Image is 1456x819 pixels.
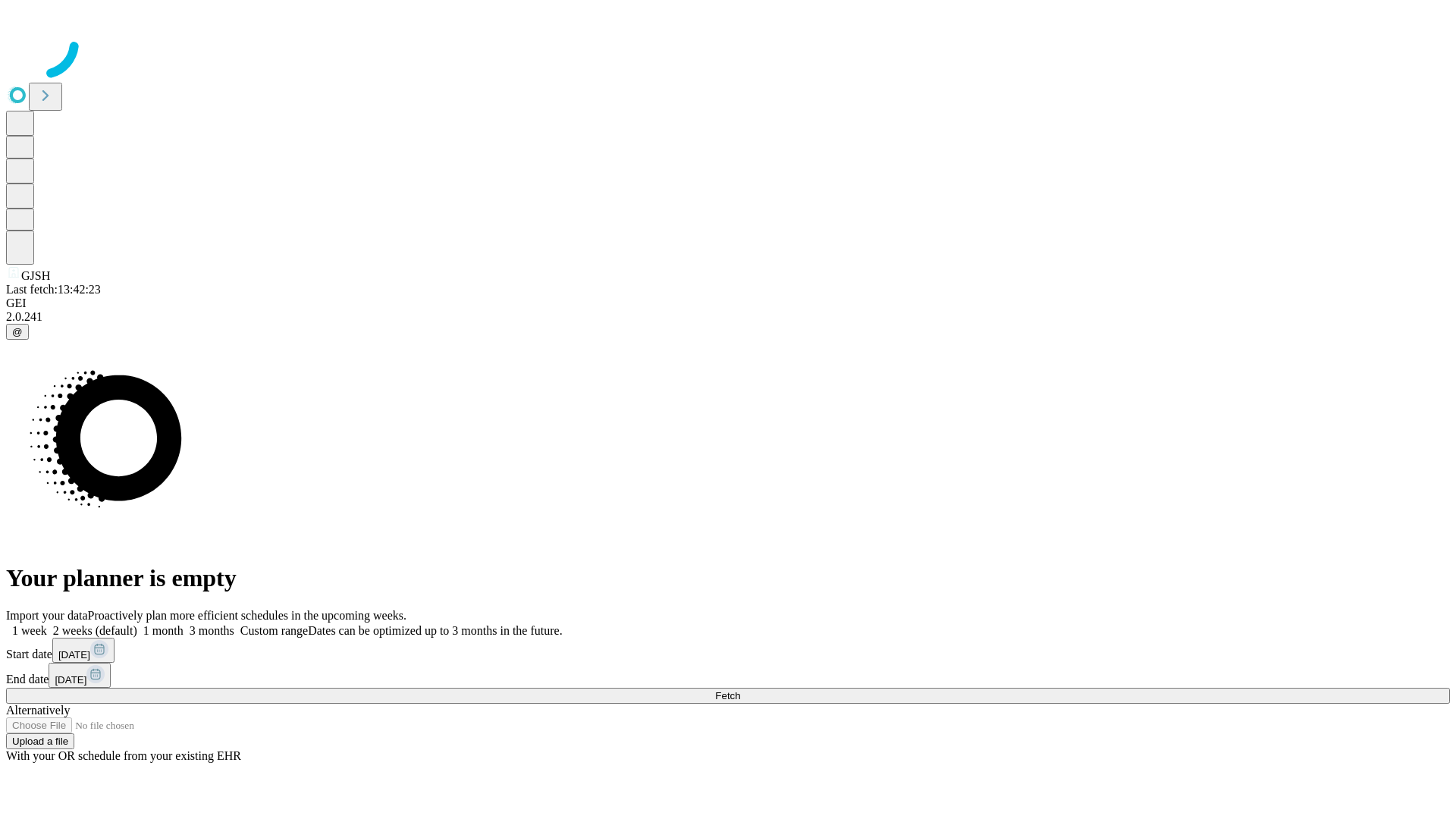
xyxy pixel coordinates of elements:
[715,690,740,701] span: Fetch
[49,663,111,688] button: [DATE]
[12,624,47,637] span: 1 week
[6,688,1450,704] button: Fetch
[88,609,406,622] span: Proactively plan more efficient schedules in the upcoming weeks.
[6,283,101,296] span: Last fetch: 13:42:23
[190,624,234,637] span: 3 months
[6,564,1450,592] h1: Your planner is empty
[6,638,1450,663] div: Start date
[143,624,184,637] span: 1 month
[240,624,308,637] span: Custom range
[6,704,70,717] span: Alternatively
[308,624,562,637] span: Dates can be optimized up to 3 months in the future.
[6,310,1450,324] div: 2.0.241
[6,297,1450,310] div: GEI
[6,324,29,340] button: @
[6,733,74,749] button: Upload a file
[6,609,88,622] span: Import your data
[6,749,241,762] span: With your OR schedule from your existing EHR
[52,638,115,663] button: [DATE]
[55,674,86,686] span: [DATE]
[53,624,137,637] span: 2 weeks (default)
[58,649,90,661] span: [DATE]
[21,269,50,282] span: GJSH
[12,326,23,337] span: @
[6,663,1450,688] div: End date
